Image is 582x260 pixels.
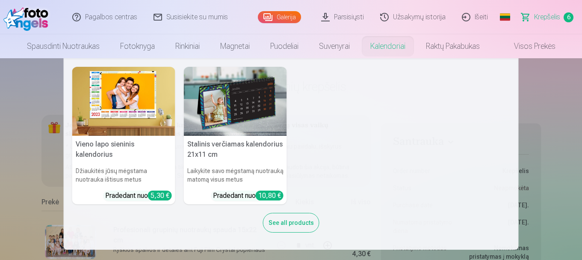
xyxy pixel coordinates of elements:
[258,11,301,23] a: Galerija
[17,34,110,58] a: Spausdinti nuotraukas
[490,34,566,58] a: Visos prekės
[210,34,260,58] a: Magnetai
[263,218,319,227] a: See all products
[260,34,309,58] a: Puodeliai
[72,67,175,204] a: Vieno lapo sieninis kalendoriusVieno lapo sieninis kalendoriusDžiaukitės jūsų mėgstama nuotrauka ...
[256,191,284,200] div: 10,80 €
[105,191,172,201] div: Pradedant nuo
[309,34,360,58] a: Suvenyrai
[72,67,175,136] img: Vieno lapo sieninis kalendorius
[263,213,319,233] div: See all products
[360,34,416,58] a: Kalendoriai
[184,67,287,136] img: Stalinis verčiamas kalendorius 21x11 cm
[534,12,560,22] span: Krepšelis
[213,191,284,201] div: Pradedant nuo
[184,67,287,204] a: Stalinis verčiamas kalendorius 21x11 cmStalinis verčiamas kalendorius 21x11 cmLaikykite savo mėgs...
[165,34,210,58] a: Rinkiniai
[72,136,175,163] h5: Vieno lapo sieninis kalendorius
[110,34,165,58] a: Fotoknyga
[416,34,490,58] a: Raktų pakabukas
[148,191,172,200] div: 5,30 €
[3,3,53,31] img: /fa2
[564,12,573,22] span: 6
[184,163,287,187] h6: Laikykite savo mėgstamą nuotrauką matomą visus metus
[72,163,175,187] h6: Džiaukitės jūsų mėgstama nuotrauka ištisus metus
[184,136,287,163] h5: Stalinis verčiamas kalendorius 21x11 cm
